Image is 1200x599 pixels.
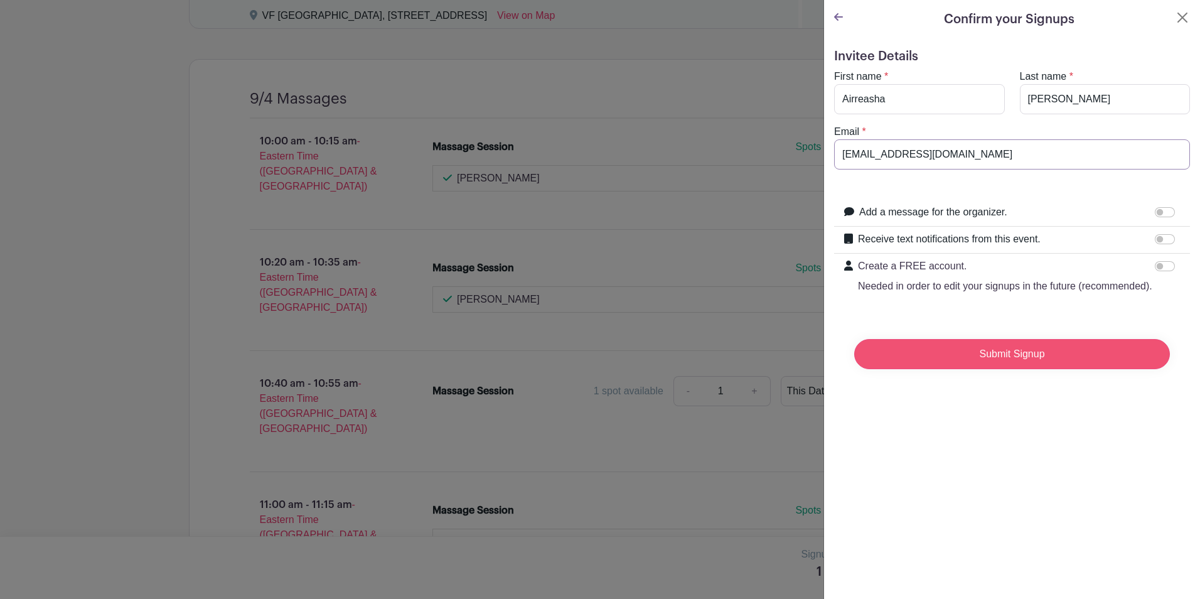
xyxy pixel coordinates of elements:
label: Email [834,124,859,139]
label: Receive text notifications from this event. [858,232,1041,247]
label: First name [834,69,882,84]
label: Add a message for the organizer. [859,205,1007,220]
input: Submit Signup [854,339,1170,369]
p: Needed in order to edit your signups in the future (recommended). [858,279,1152,294]
p: Create a FREE account. [858,259,1152,274]
label: Last name [1020,69,1067,84]
button: Close [1175,10,1190,25]
h5: Confirm your Signups [944,10,1074,29]
h5: Invitee Details [834,49,1190,64]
